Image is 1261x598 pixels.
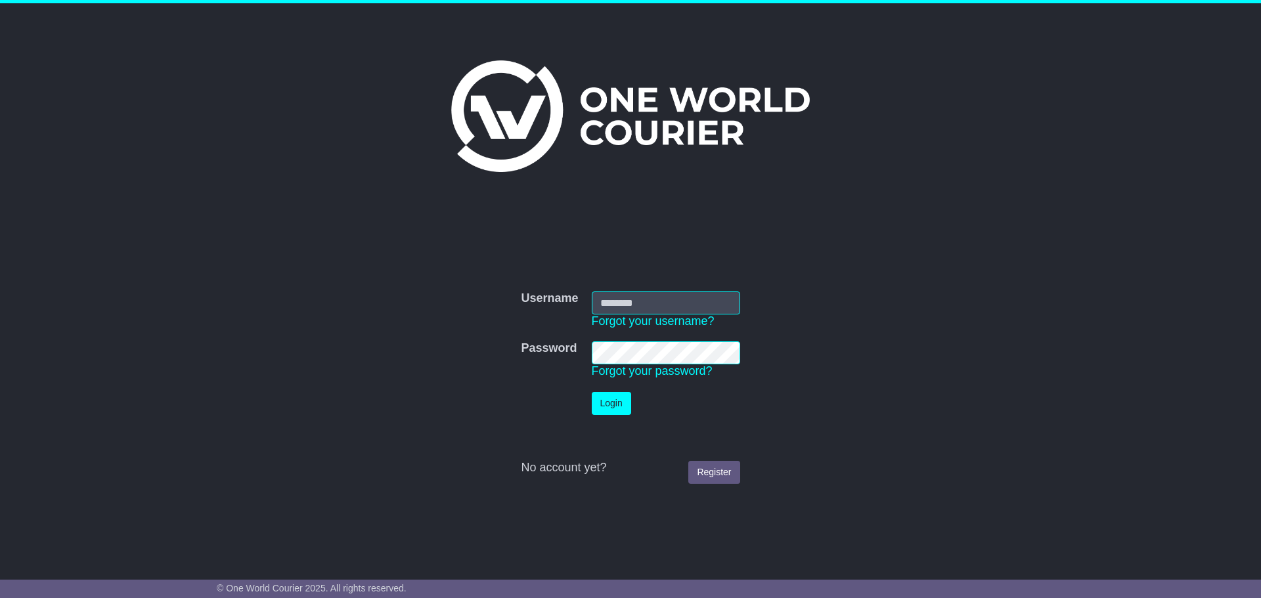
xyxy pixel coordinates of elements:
div: No account yet? [521,461,740,475]
label: Username [521,291,578,306]
label: Password [521,341,577,356]
button: Login [592,392,631,415]
a: Forgot your password? [592,364,713,377]
a: Forgot your username? [592,314,715,328]
span: © One World Courier 2025. All rights reserved. [217,583,407,593]
a: Register [688,461,740,484]
img: One World [451,60,810,172]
